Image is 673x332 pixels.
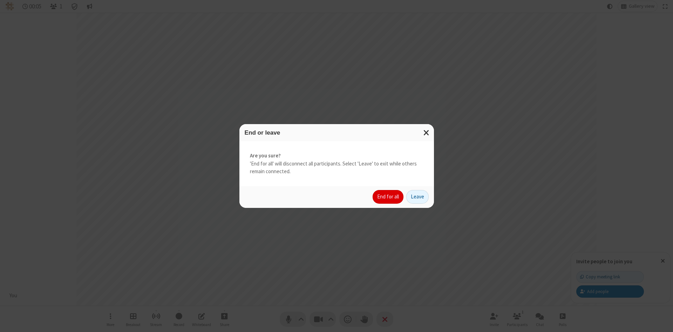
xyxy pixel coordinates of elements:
button: Leave [406,190,429,204]
div: 'End for all' will disconnect all participants. Select 'Leave' to exit while others remain connec... [239,141,434,186]
strong: Are you sure? [250,152,423,160]
h3: End or leave [245,129,429,136]
button: Close modal [419,124,434,141]
button: End for all [373,190,403,204]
